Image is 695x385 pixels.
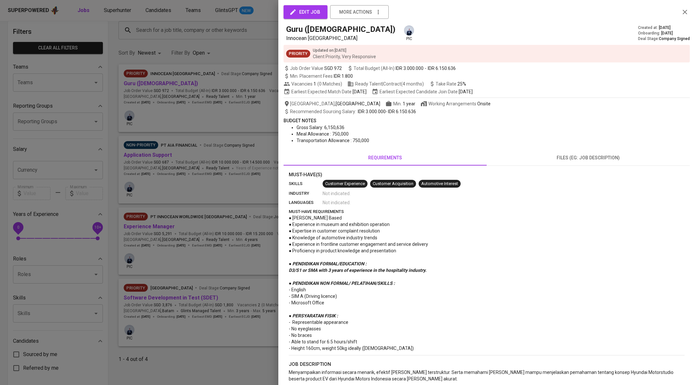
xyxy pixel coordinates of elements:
span: - Microsoft Office [289,300,324,305]
span: Job Order Value [284,65,342,72]
span: files (eg: job description) [491,154,686,162]
span: Ready Talent | Contract (4 months) [347,81,424,87]
span: Earliest Expected Candidate Join Date [372,88,473,95]
span: [DATE] [459,88,473,95]
span: - No braces [289,333,312,338]
p: Client Priority, Very Responsive [313,53,376,60]
span: Meal Allowance : 750,000 [297,131,349,137]
span: ● Experience in museum and exhibition operation [289,222,390,227]
span: ● Experience in frontline customer engagement and service delivery [289,242,428,247]
span: Transportation Allowance : 750,000 [297,138,369,143]
span: - [425,65,426,72]
span: ● PENDIDIKAN NON FORMAL/ PELATIHAN/SKILLS : [289,281,395,286]
span: Earliest Expected Match Date [284,88,367,95]
span: Priority [286,51,310,57]
span: [GEOGRAPHIC_DATA] , [284,100,380,107]
span: IDR 1.800 [334,73,353,79]
span: 1 [313,81,316,87]
span: 25% [457,81,466,86]
p: industry [289,190,323,197]
span: ● Knowledge of automotive industry trends [289,235,377,240]
p: Updated on : [DATE] [313,47,376,53]
span: Customer Experience [323,181,368,187]
div: Onsite [477,100,491,107]
span: - [290,108,416,115]
span: ● [PERSON_NAME] Based [289,215,342,220]
span: Working Arrangements [421,100,491,107]
h5: Guru ([DEMOGRAPHIC_DATA]) [286,24,396,34]
span: ● Proficiency in product knowledge and presentation [289,248,396,253]
span: IDR 6.150.636 [388,109,416,114]
span: - Height 160cm, weight 50kg ideally ([DEMOGRAPHIC_DATA]) [289,346,414,351]
span: Customer Acquisition [370,181,416,187]
span: 1 year [403,101,415,106]
span: ● Expertise in customer complaint resolution [289,228,380,233]
span: IDR 6.150.636 [428,65,456,72]
span: - Able to stand for 6.5 hours/shift [289,339,357,344]
div: Onboarding : [638,31,690,36]
span: more actions [339,8,372,16]
span: ● PERSYARATAN FISIK : [289,313,338,318]
span: ● PENDIDIKAN FORMAL/EDUCATION : [289,261,367,266]
span: Not indicated . [323,190,351,197]
span: IDR 3.000.000 [396,65,424,72]
p: Budget Notes [284,117,690,124]
p: job description [289,361,685,368]
span: requirements [287,154,483,162]
span: - English [289,287,306,292]
button: edit job [284,5,327,19]
span: edit job [291,8,320,16]
span: [DATE] [353,88,367,95]
span: Total Budget (All-In) [347,65,456,72]
span: Automotive Interest [419,181,461,187]
div: pic [403,25,415,42]
span: Take Rate [436,81,466,86]
div: Deal Stage : [638,36,690,42]
span: SGD 972 [324,65,342,72]
button: more actions [330,5,389,19]
p: must-have requirements [289,208,685,215]
img: annisa@glints.com [404,25,414,35]
span: Company Signed [659,36,690,41]
span: IDR 3.000.000 [358,109,386,114]
span: D3/S1 or SMA with 3 years of experience in the hospitality industry. [289,268,426,273]
p: skills [289,180,323,187]
span: Min. Placement Fees [290,73,353,79]
span: - Representable appearance [289,320,348,325]
span: Not indicated . [323,199,351,206]
span: Vacancies ( 0 Matches ) [284,81,342,87]
span: [DATE] [661,31,673,36]
p: languages [289,199,323,206]
span: Recommended Sourcing Salary : [290,109,357,114]
span: Min. [393,101,415,106]
span: Gross Salary: 6,150,636 [297,125,344,130]
span: [GEOGRAPHIC_DATA] [336,100,380,107]
span: Menyampaikan informasi secara menarik, efektif [PERSON_NAME] terstruktur. Serta memahami [PERSON_... [289,370,674,381]
span: - SIM A (Driving licence) [289,294,337,299]
span: - No eyeglasses [289,326,321,331]
div: Created at : [638,25,690,31]
p: Must-Have(s) [289,171,685,179]
span: Innocean [GEOGRAPHIC_DATA] [286,35,357,41]
span: [DATE] [659,25,671,31]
